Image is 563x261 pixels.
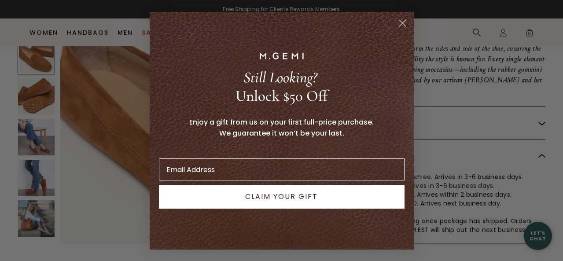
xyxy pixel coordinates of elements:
span: Still Looking? [243,68,317,87]
button: Close dialog [395,15,410,31]
button: CLAIM YOUR GIFT [159,185,405,209]
span: Enjoy a gift from us on your first full-price purchase. We guarantee it won’t be your last. [189,117,374,138]
span: Unlock $50 Off [236,87,327,105]
img: M.GEMI [260,52,304,59]
input: Email Address [159,158,405,180]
